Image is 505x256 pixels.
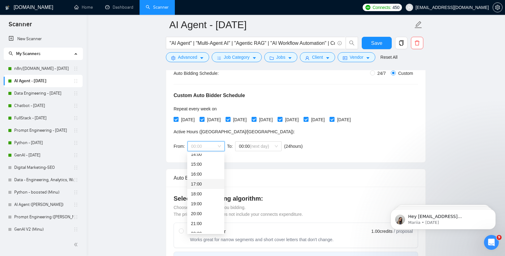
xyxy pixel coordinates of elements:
span: holder [73,227,78,232]
div: 14:00 [187,149,224,159]
a: GenAI - [DATE] [14,149,73,161]
h4: Select your bidding algorithm: [174,194,418,203]
button: idcardVendorcaret-down [338,52,375,62]
span: search [9,51,13,56]
span: Active Hours ( [GEOGRAPHIC_DATA]/[GEOGRAPHIC_DATA] ): [174,129,295,134]
span: Advanced [178,54,197,61]
button: copy [395,37,408,49]
span: [DATE] [257,116,275,123]
span: [DATE] [283,116,301,123]
span: idcard [343,56,347,60]
img: upwork-logo.png [365,5,370,10]
span: Jobs [276,54,286,61]
span: double-left [74,241,80,248]
a: FullStack - [DATE] [14,112,73,124]
a: New Scanner [9,33,78,45]
span: user [305,56,309,60]
span: Save [371,39,382,47]
a: Digital Marketing-SEO [14,161,73,174]
a: homeHome [74,5,93,10]
span: holder [73,190,78,195]
span: holder [73,165,78,170]
span: 9 [497,235,502,240]
li: Digital Marketing-SEO [4,161,83,174]
span: Client [312,54,323,61]
div: 21:00 [187,219,224,228]
div: Auto Bidding Type [174,169,418,187]
li: n8n/make.com - June 2025 [4,62,83,75]
span: copy [395,40,407,46]
input: Scanner name... [169,17,413,32]
span: 00:00 [191,142,221,151]
span: [DATE] [335,116,353,123]
span: 00:00 [239,142,278,151]
span: ( 24 hours) [284,144,303,149]
span: Vendor [350,54,363,61]
li: GenAI V2 (Minu) [4,223,83,236]
span: Connects: [373,4,391,11]
span: holder [73,116,78,121]
span: Custom [396,70,416,77]
div: 20:00 [191,210,221,217]
span: [DATE] [205,116,223,123]
div: Template Bidder [190,228,334,235]
li: Python - boosted (Minu) [4,186,83,198]
div: 20:00 [187,209,224,219]
span: info-circle [338,41,342,45]
span: holder [73,140,78,145]
a: searchScanner [146,5,169,10]
a: AI Agent ([PERSON_NAME]) [14,198,73,211]
button: barsJob Categorycaret-down [212,52,261,62]
span: holder [73,79,78,83]
a: setting [493,5,503,10]
li: AI Agent - June 2025 [4,75,83,87]
span: setting [493,5,502,10]
span: setting [171,56,175,60]
iframe: Intercom notifications message [381,196,505,239]
span: caret-down [200,56,204,60]
img: logo [5,3,10,13]
div: 15:00 [187,159,224,169]
span: Job Category [224,54,249,61]
a: n8n/[DOMAIN_NAME] - [DATE] [14,62,73,75]
div: 15:00 [191,161,221,168]
span: edit [414,21,422,29]
div: 16:00 [191,171,221,177]
span: bars [217,56,221,60]
h5: Custom Auto Bidder Schedule [174,92,245,99]
li: Data Engineering - June 2025 [4,87,83,100]
div: 17:00 [187,179,224,189]
button: userClientcaret-down [300,52,335,62]
a: Chatbot - [DATE] [14,100,73,112]
span: holder [73,177,78,182]
div: Works great for narrow segments and short cover letters that don't change. [190,237,334,243]
span: Repeat every week on [174,106,217,111]
span: caret-down [326,56,330,60]
span: Scanner [4,20,37,33]
li: Python - June 2025 [4,137,83,149]
li: Data - Engineering, Analytics, Warehousing - Final (Minu) [4,174,83,186]
a: Prompt Engineering ([PERSON_NAME]) [14,211,73,223]
span: 1.00 credits [371,228,392,235]
span: holder [73,103,78,108]
li: Chatbot - June 2025 [4,100,83,112]
a: AI Agent - [DATE] [14,75,73,87]
li: GenAI - June 2025 [4,149,83,161]
div: Auto Bidding Schedule: [174,70,255,77]
button: Save [362,37,392,49]
span: user [407,5,412,10]
button: delete [411,37,423,49]
li: New Scanner [4,33,83,45]
div: 22:00 [187,228,224,238]
div: 19:00 [187,199,224,209]
span: 450 [392,4,399,11]
a: Data - Engineering, Analytics, Warehousing - Final (Minu) [14,174,73,186]
button: setting [493,2,503,12]
div: 21:00 [191,220,221,227]
div: 16:00 [187,169,224,179]
span: holder [73,91,78,96]
input: Search Freelance Jobs... [170,39,335,47]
